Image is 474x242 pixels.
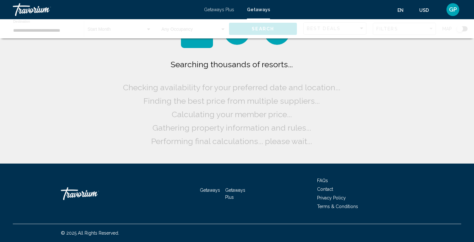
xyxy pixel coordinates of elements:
a: Travorium [13,3,198,16]
span: © 2025 All Rights Reserved. [61,230,119,236]
a: Getaways Plus [225,188,245,200]
span: GP [449,6,457,13]
span: USD [419,8,429,13]
a: Getaways Plus [204,7,234,12]
span: Checking availability for your preferred date and location... [123,83,340,92]
a: Privacy Policy [317,195,346,200]
a: Terms & Conditions [317,204,358,209]
a: Getaways [247,7,270,12]
button: User Menu [445,3,461,16]
span: Finding the best price from multiple suppliers... [143,96,320,106]
a: Getaways [200,188,220,193]
span: Gathering property information and rules... [152,123,311,133]
a: Travorium [61,184,125,203]
button: Change currency [419,5,435,15]
span: en [397,8,404,13]
span: Performing final calculations... please wait... [151,136,312,146]
a: FAQs [317,178,328,183]
span: Searching thousands of resorts... [171,60,293,69]
a: Contact [317,187,333,192]
span: Calculating your member price... [172,109,292,119]
button: Change language [397,5,410,15]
